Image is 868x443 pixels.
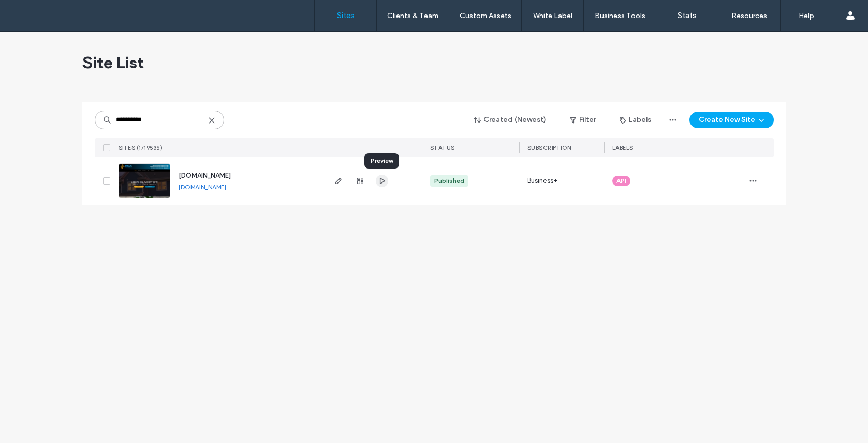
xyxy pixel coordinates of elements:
[82,52,144,73] span: Site List
[465,112,555,128] button: Created (Newest)
[560,112,606,128] button: Filter
[337,11,355,20] label: Sites
[430,144,455,151] span: STATUS
[533,11,572,20] label: White Label
[434,176,464,186] div: Published
[119,144,163,151] span: SITES (1/19535)
[731,11,767,20] label: Resources
[678,11,697,20] label: Stats
[612,144,634,151] span: LABELS
[610,112,660,128] button: Labels
[616,176,626,186] span: API
[460,11,511,20] label: Custom Assets
[179,183,226,191] a: [DOMAIN_NAME]
[799,11,814,20] label: Help
[179,172,231,179] a: [DOMAIN_NAME]
[387,11,438,20] label: Clients & Team
[527,144,571,151] span: SUBSCRIPTION
[364,153,399,169] div: Preview
[24,7,45,17] span: Help
[527,176,558,186] span: Business+
[689,112,774,128] button: Create New Site
[595,11,645,20] label: Business Tools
